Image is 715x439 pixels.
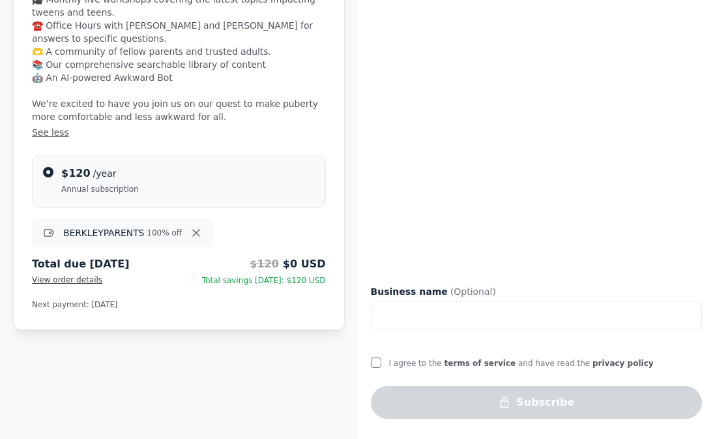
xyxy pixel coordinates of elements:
span: Annual subscription [61,184,139,194]
a: terms of service [444,359,516,368]
span: 100% off [147,228,182,238]
p: BERKLEYPARENTS [63,226,144,239]
span: Business name [371,285,448,298]
p: Next payment: [DATE] [32,298,326,311]
span: View order details [32,275,102,284]
a: privacy policy [592,359,654,368]
span: Total savings [DATE]: $120 USD [202,276,326,285]
button: View order details [32,272,102,288]
span: $0 USD [283,258,326,271]
span: (Optional) [450,285,496,298]
span: Total due [DATE] [32,258,129,271]
button: See less [32,126,326,139]
span: $120 [61,167,91,179]
input: $120/yearAnnual subscription [43,167,53,177]
span: I agree to the and have read the [389,359,654,368]
span: /year [93,168,117,179]
button: Subscribe [371,386,703,419]
span: $120 [250,258,279,270]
